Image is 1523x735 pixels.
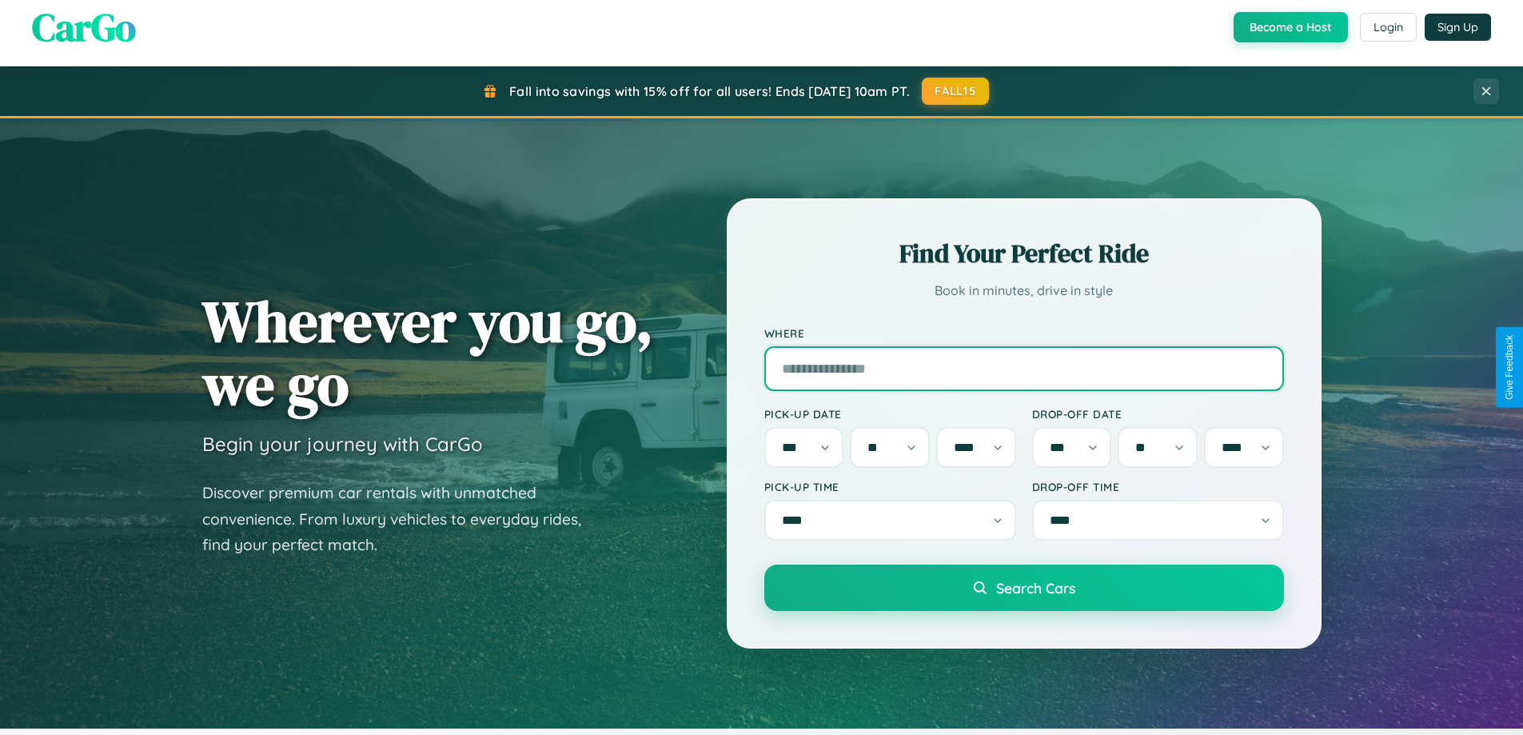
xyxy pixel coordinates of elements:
button: Sign Up [1425,14,1491,41]
label: Pick-up Time [764,480,1016,493]
label: Where [764,326,1284,340]
button: Login [1360,13,1417,42]
h3: Begin your journey with CarGo [202,432,483,456]
p: Book in minutes, drive in style [764,279,1284,302]
span: Search Cars [996,579,1075,597]
span: CarGo [32,1,136,54]
button: Search Cars [764,565,1284,611]
span: Fall into savings with 15% off for all users! Ends [DATE] 10am PT. [509,83,910,99]
div: Give Feedback [1504,335,1515,400]
button: FALL15 [922,78,989,105]
p: Discover premium car rentals with unmatched convenience. From luxury vehicles to everyday rides, ... [202,480,602,558]
h2: Find Your Perfect Ride [764,236,1284,271]
h1: Wherever you go, we go [202,290,653,416]
button: Become a Host [1234,12,1348,42]
label: Pick-up Date [764,407,1016,421]
label: Drop-off Date [1032,407,1284,421]
label: Drop-off Time [1032,480,1284,493]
